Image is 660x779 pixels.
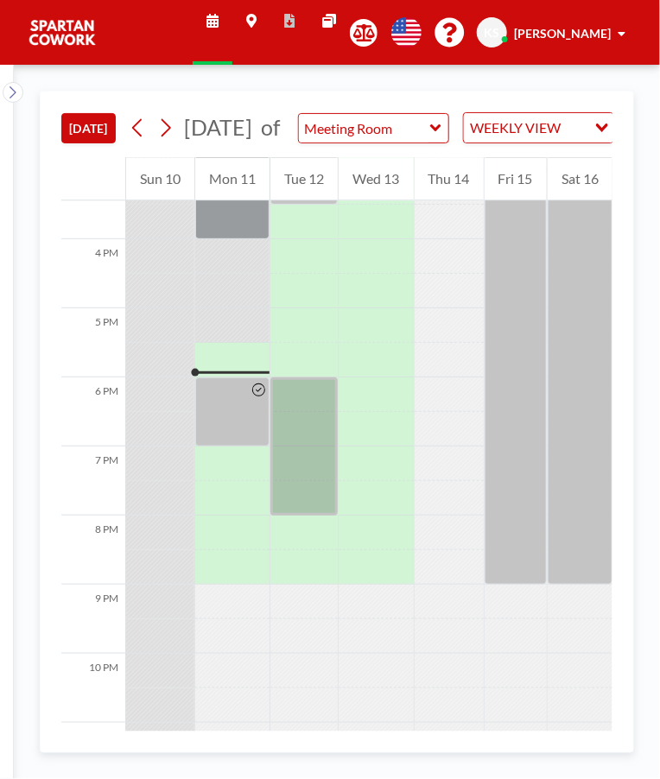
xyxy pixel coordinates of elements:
div: 5 PM [61,308,125,377]
input: Meeting Room [299,114,431,142]
div: 6 PM [61,377,125,446]
input: Search for option [567,117,585,139]
div: Search for option [464,113,613,142]
span: WEEKLY VIEW [467,117,565,139]
div: 3 PM [61,170,125,239]
div: Sun 10 [126,157,194,200]
div: Wed 13 [339,157,413,200]
span: of [261,114,280,141]
div: Thu 14 [415,157,484,200]
div: Sat 16 [548,157,612,200]
div: 10 PM [61,654,125,723]
div: 7 PM [61,446,125,516]
div: Fri 15 [485,157,547,200]
span: [DATE] [184,114,252,140]
span: KS [485,25,500,41]
div: 4 PM [61,239,125,308]
img: organization-logo [28,16,97,50]
div: 8 PM [61,516,125,585]
div: Mon 11 [195,157,270,200]
span: [PERSON_NAME] [514,26,611,41]
button: [DATE] [61,113,116,143]
div: 9 PM [61,585,125,654]
div: Tue 12 [270,157,338,200]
